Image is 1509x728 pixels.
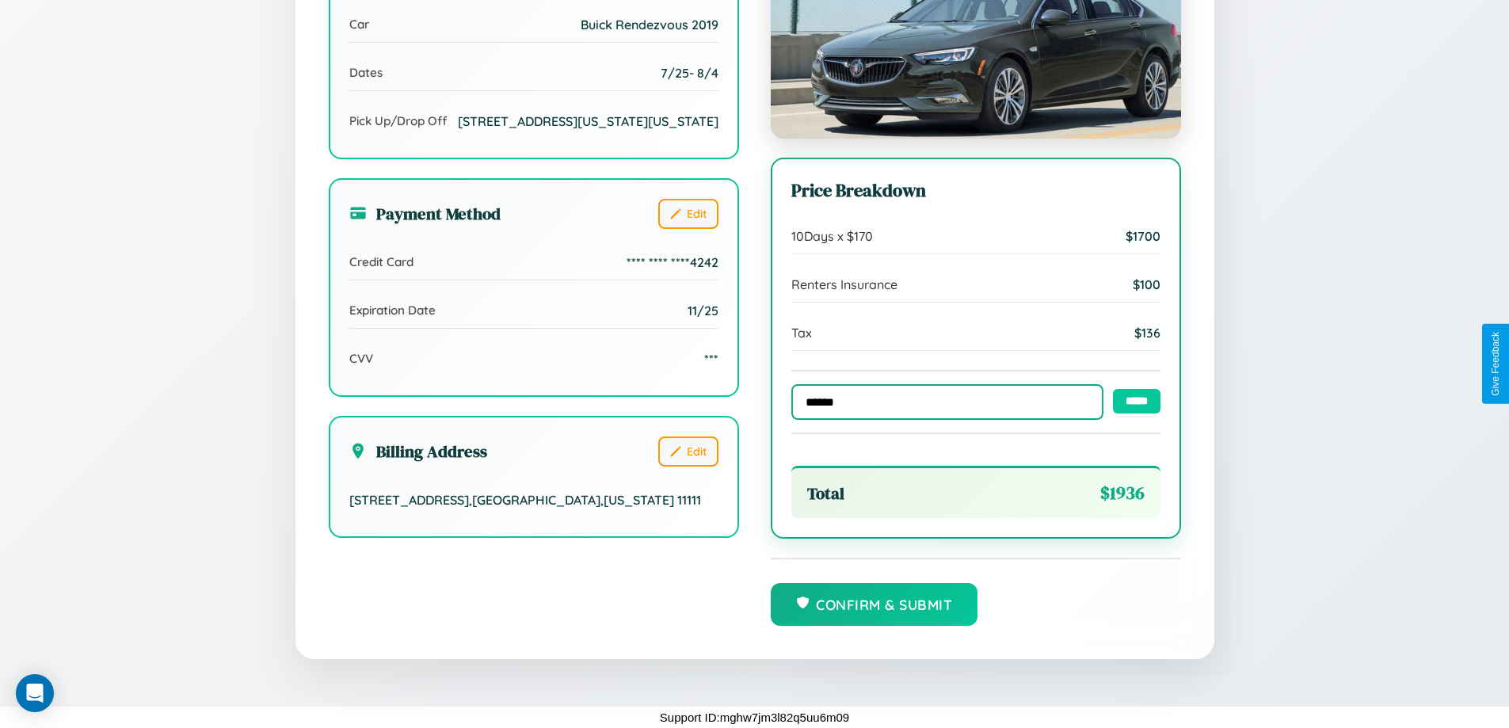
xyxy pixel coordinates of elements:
[1126,228,1160,244] span: $ 1700
[791,178,1160,203] h3: Price Breakdown
[660,707,849,728] p: Support ID: mghw7jm3l82q5uu6m09
[349,351,373,366] span: CVV
[349,17,369,32] span: Car
[349,492,701,508] span: [STREET_ADDRESS] , [GEOGRAPHIC_DATA] , [US_STATE] 11111
[1490,332,1501,396] div: Give Feedback
[349,254,413,269] span: Credit Card
[1134,325,1160,341] span: $ 136
[349,202,501,225] h3: Payment Method
[807,482,844,505] span: Total
[1133,276,1160,292] span: $ 100
[791,228,873,244] span: 10 Days x $ 170
[16,674,54,712] div: Open Intercom Messenger
[771,583,978,626] button: Confirm & Submit
[349,440,487,463] h3: Billing Address
[688,303,718,318] span: 11/25
[458,113,718,129] span: [STREET_ADDRESS][US_STATE][US_STATE]
[791,325,812,341] span: Tax
[1100,481,1145,505] span: $ 1936
[349,113,448,128] span: Pick Up/Drop Off
[658,199,718,229] button: Edit
[658,436,718,467] button: Edit
[349,303,436,318] span: Expiration Date
[661,65,718,81] span: 7 / 25 - 8 / 4
[581,17,718,32] span: Buick Rendezvous 2019
[349,65,383,80] span: Dates
[791,276,897,292] span: Renters Insurance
